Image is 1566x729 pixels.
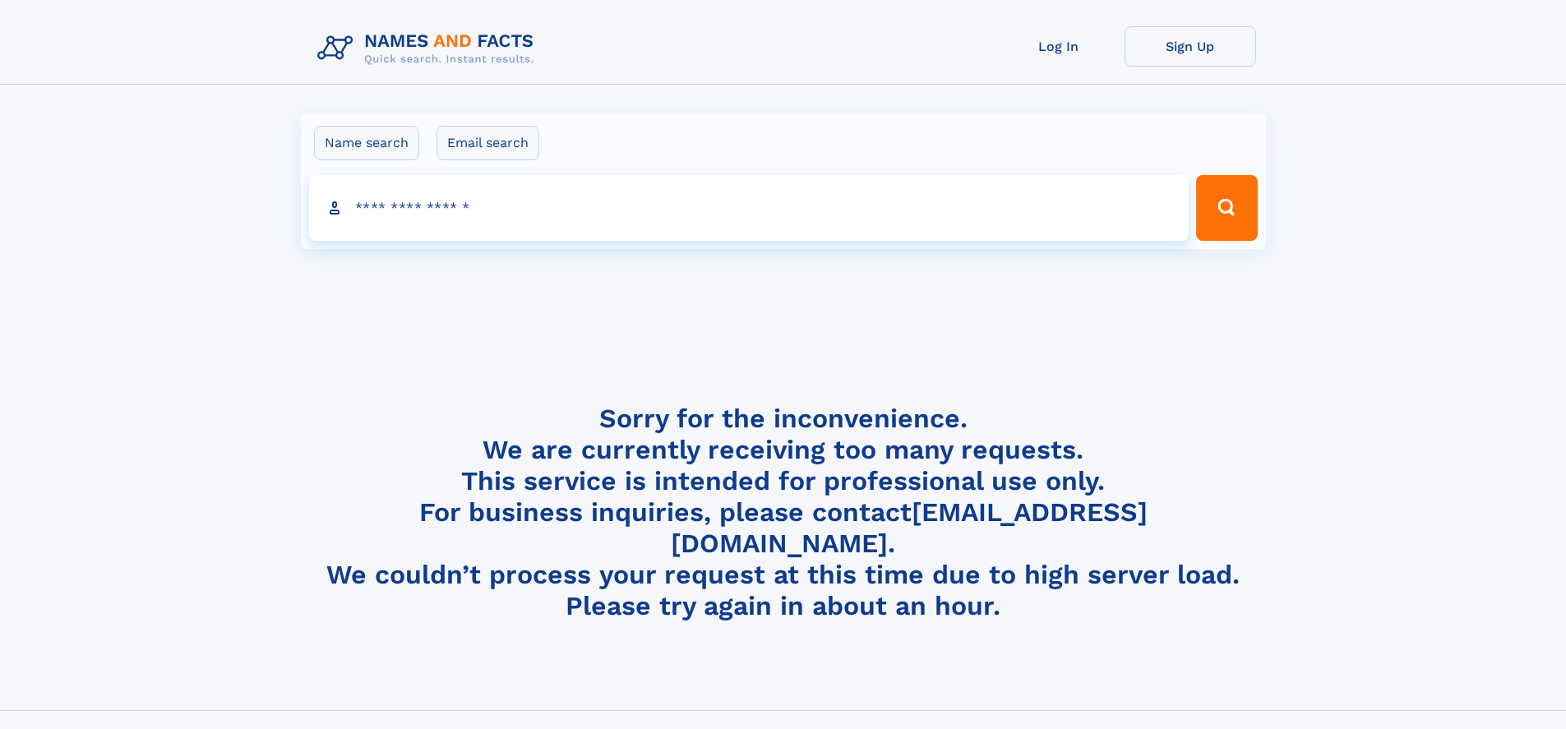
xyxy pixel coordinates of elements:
[314,126,419,160] label: Name search
[671,496,1148,559] a: [EMAIL_ADDRESS][DOMAIN_NAME]
[1125,26,1256,67] a: Sign Up
[1196,175,1257,241] button: Search Button
[437,126,539,160] label: Email search
[309,175,1190,241] input: search input
[993,26,1125,67] a: Log In
[311,26,547,71] img: Logo Names and Facts
[311,403,1256,622] h4: Sorry for the inconvenience. We are currently receiving too many requests. This service is intend...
